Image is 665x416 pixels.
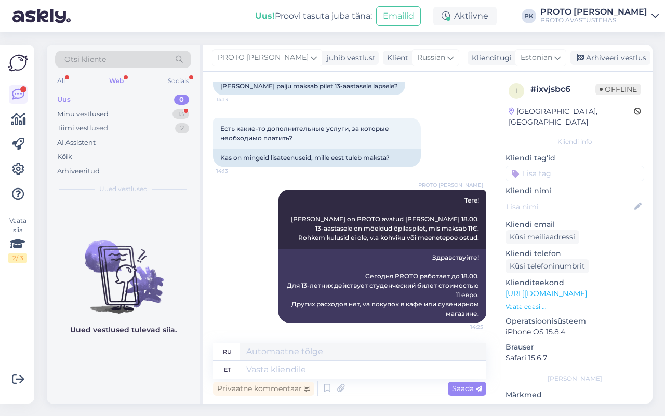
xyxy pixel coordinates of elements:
div: PROTO [PERSON_NAME] [540,8,647,16]
div: Minu vestlused [57,109,109,119]
div: 2 / 3 [8,253,27,263]
div: juhib vestlust [323,52,376,63]
p: Uued vestlused tulevad siia. [70,325,177,336]
span: Tere! [PERSON_NAME] on PROTO avatud [PERSON_NAME] 18.00. 13-aastasele on mõeldud õpilaspilet, mis... [291,196,479,241]
input: Lisa tag [506,166,644,181]
div: [GEOGRAPHIC_DATA], [GEOGRAPHIC_DATA] [509,106,634,128]
div: Здравствуйте! Сегодня PROTO работает до 18.00. Для 13-летних действует студенческий билет стоимос... [278,249,486,323]
div: Küsi meiliaadressi [506,230,579,244]
span: Russian [417,52,445,63]
div: # ixvjsbc6 [530,83,595,96]
span: 14:25 [444,323,483,331]
div: Kas on mingeid lisateenuseid, mille eest tuleb maksta? [213,149,421,167]
span: Saada [452,384,482,393]
div: Aktiivne [433,7,497,25]
div: Arhiveeri vestlus [570,51,650,65]
div: Kõik [57,152,72,162]
div: PK [522,9,536,23]
span: Otsi kliente [64,54,106,65]
div: Klient [383,52,408,63]
div: Socials [166,74,191,88]
p: Safari 15.6.7 [506,353,644,364]
img: No chats [47,222,199,315]
span: i [515,87,517,95]
div: PROTO AVASTUSTEHAS [540,16,647,24]
span: Offline [595,84,641,95]
p: Kliendi email [506,219,644,230]
div: All [55,74,67,88]
p: Operatsioonisüsteem [506,316,644,327]
div: Tiimi vestlused [57,123,108,133]
p: Vaata edasi ... [506,302,644,312]
p: iPhone OS 15.8.4 [506,327,644,338]
div: [PERSON_NAME] [506,374,644,383]
div: Klienditugi [468,52,512,63]
span: PROTO [PERSON_NAME] [218,52,309,63]
b: Uus! [255,11,275,21]
div: AI Assistent [57,138,96,148]
div: Küsi telefoninumbrit [506,259,589,273]
div: Vaata siia [8,216,27,263]
p: Brauser [506,342,644,353]
div: 2 [175,123,189,133]
div: Privaatne kommentaar [213,382,314,396]
a: PROTO [PERSON_NAME]PROTO AVASTUSTEHAS [540,8,659,24]
div: Uus [57,95,71,105]
span: PROTO [PERSON_NAME] [418,181,483,189]
a: [URL][DOMAIN_NAME] [506,289,587,298]
p: Märkmed [506,390,644,400]
span: Есть какие-то дополнительные услуги, за которые необходимо платить? [220,125,391,142]
img: Askly Logo [8,53,28,73]
p: Kliendi telefon [506,248,644,259]
div: Arhiveeritud [57,166,100,177]
div: Web [107,74,126,88]
div: 13 [172,109,189,119]
p: Klienditeekond [506,277,644,288]
div: et [224,361,231,379]
p: Kliendi tag'id [506,153,644,164]
div: ru [223,343,232,360]
span: 14:13 [216,96,255,103]
div: 0 [174,95,189,105]
div: Proovi tasuta juba täna: [255,10,372,22]
span: Estonian [521,52,552,63]
div: [PERSON_NAME] palju maksab pilet 13-aastasele lapsele? [213,77,405,95]
div: Kliendi info [506,137,644,146]
input: Lisa nimi [506,201,632,212]
span: 14:13 [216,167,255,175]
p: Kliendi nimi [506,185,644,196]
span: Uued vestlused [99,184,148,194]
button: Emailid [376,6,421,26]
